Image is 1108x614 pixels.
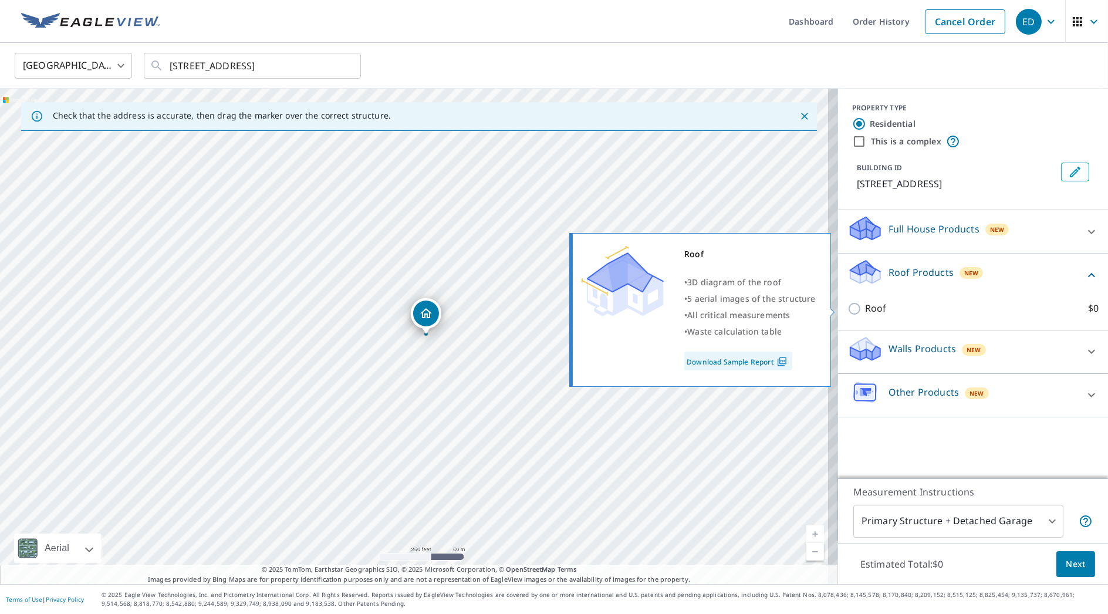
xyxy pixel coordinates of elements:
div: • [684,307,816,323]
input: Search by address or latitude-longitude [170,49,337,82]
p: © 2025 Eagle View Technologies, Inc. and Pictometry International Corp. All Rights Reserved. Repo... [102,591,1102,608]
button: Next [1056,551,1095,578]
span: Your report will include the primary structure and a detached garage if one exists. [1079,514,1093,528]
p: Estimated Total: $0 [851,551,953,577]
a: Terms of Use [6,595,42,603]
img: Pdf Icon [774,356,790,367]
img: Premium [582,246,664,316]
label: This is a complex [871,136,941,147]
div: Aerial [41,534,73,563]
p: Full House Products [889,222,979,236]
span: New [967,345,981,355]
p: Measurement Instructions [853,485,1093,499]
p: Other Products [889,385,959,399]
a: Terms [558,565,577,573]
div: • [684,291,816,307]
button: Close [797,109,812,124]
a: Current Level 17, Zoom In [806,525,824,543]
span: Waste calculation table [687,326,782,337]
p: | [6,596,84,603]
p: Walls Products [889,342,956,356]
p: BUILDING ID [857,163,902,173]
div: Walls ProductsNew [847,335,1099,369]
div: • [684,323,816,340]
div: Roof [684,246,816,262]
p: $0 [1088,301,1099,316]
p: Roof [865,301,887,316]
p: Check that the address is accurate, then drag the marker over the correct structure. [53,110,391,121]
span: New [969,389,984,398]
a: Cancel Order [925,9,1005,34]
div: Other ProductsNew [847,379,1099,412]
span: 5 aerial images of the structure [687,293,815,304]
a: OpenStreetMap [506,565,555,573]
a: Download Sample Report [684,352,792,370]
a: Current Level 17, Zoom Out [806,543,824,561]
div: • [684,274,816,291]
span: © 2025 TomTom, Earthstar Geographics SIO, © 2025 Microsoft Corporation, © [262,565,577,575]
label: Residential [870,118,916,130]
span: All critical measurements [687,309,790,321]
p: [STREET_ADDRESS] [857,177,1056,191]
a: Privacy Policy [46,595,84,603]
div: Primary Structure + Detached Garage [853,505,1063,538]
div: Roof ProductsNew [847,258,1099,292]
div: Dropped pin, building 1, Residential property, 828 Lenox Ave Waukegan, IL 60085 [411,298,441,335]
span: New [964,268,979,278]
div: Full House ProductsNew [847,215,1099,248]
div: ED [1016,9,1042,35]
span: Next [1066,557,1086,572]
div: PROPERTY TYPE [852,103,1094,113]
img: EV Logo [21,13,160,31]
div: Aerial [14,534,102,563]
p: Roof Products [889,265,954,279]
button: Edit building 1 [1061,163,1089,181]
span: New [990,225,1005,234]
span: 3D diagram of the roof [687,276,781,288]
div: [GEOGRAPHIC_DATA] [15,49,132,82]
